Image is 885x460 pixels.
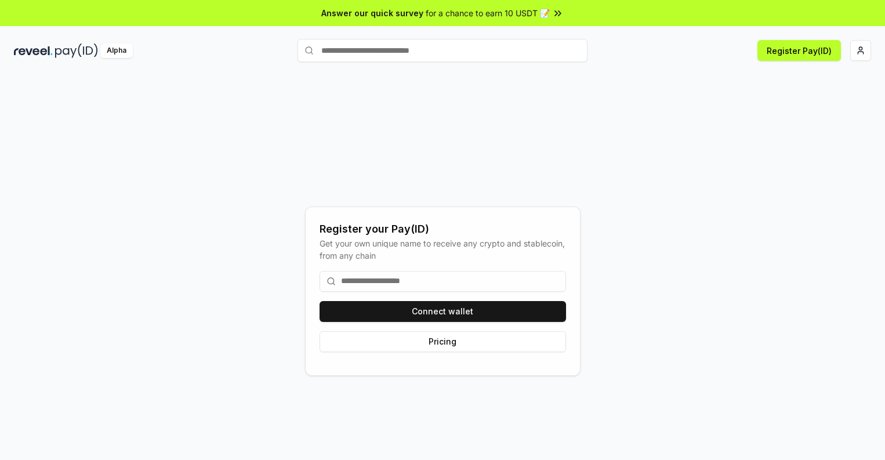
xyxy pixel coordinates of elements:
div: Alpha [100,44,133,58]
img: reveel_dark [14,44,53,58]
button: Pricing [320,331,566,352]
button: Register Pay(ID) [757,40,841,61]
div: Get your own unique name to receive any crypto and stablecoin, from any chain [320,237,566,262]
button: Connect wallet [320,301,566,322]
span: Answer our quick survey [321,7,423,19]
span: for a chance to earn 10 USDT 📝 [426,7,550,19]
img: pay_id [55,44,98,58]
div: Register your Pay(ID) [320,221,566,237]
